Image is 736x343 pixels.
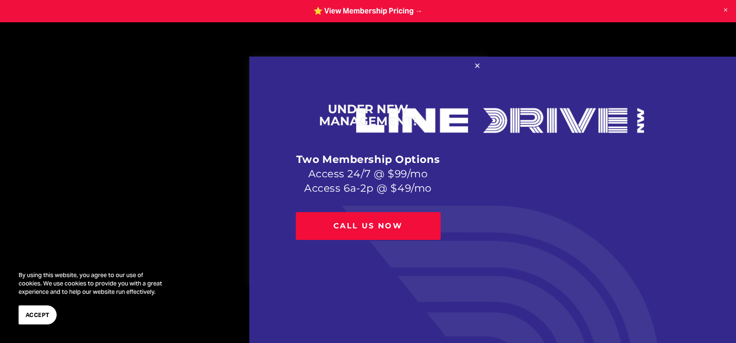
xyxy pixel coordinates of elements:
h1: UNDER NEW MANAGEMENT! [296,103,441,127]
p: Access 24/7 @ $99/mo Access 6a-2p @ $49/mo [296,139,441,196]
button: Accept [19,305,57,324]
a: Call Us Now [296,212,441,240]
span: Accept [26,311,50,319]
a: Close [469,58,485,74]
strong: Two [296,153,319,166]
p: By using this website, you agree to our use of cookies. We use cookies to provide you with a grea... [19,271,167,296]
section: Cookie banner [9,262,176,334]
strong: Membership Options [322,153,440,166]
